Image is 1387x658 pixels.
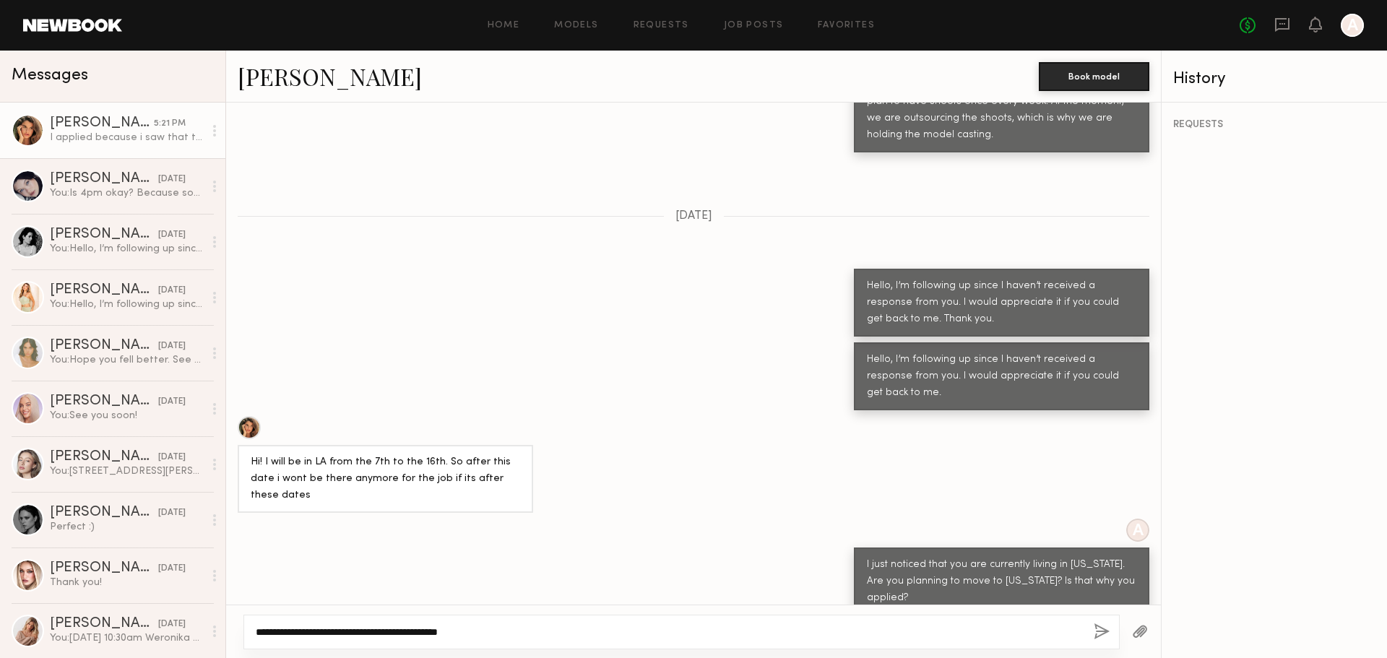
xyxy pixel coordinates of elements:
[867,278,1136,328] div: Hello, I’m following up since I haven’t received a response from you. I would appreciate it if yo...
[867,352,1136,402] div: Hello, I’m following up since I haven’t received a response from you. I would appreciate it if yo...
[867,557,1136,607] div: I just noticed that you are currently living in [US_STATE]. Are you planning to move to [US_STATE...
[50,116,154,131] div: [PERSON_NAME]
[50,450,158,464] div: [PERSON_NAME]
[1341,14,1364,37] a: A
[867,61,1136,144] div: Hello, thank you for your reply. The main shoot date has not been set yet. Once the models are fi...
[50,561,158,576] div: [PERSON_NAME]
[724,21,784,30] a: Job Posts
[238,61,422,92] a: [PERSON_NAME]
[158,228,186,242] div: [DATE]
[50,631,204,645] div: You: [DATE] 10:30am Weronika casting I marked scheduling for you.
[818,21,875,30] a: Favorites
[50,283,158,298] div: [PERSON_NAME]
[1039,62,1149,91] button: Book model
[154,117,186,131] div: 5:21 PM
[50,339,158,353] div: [PERSON_NAME]
[50,353,204,367] div: You: Hope you fell better. See you that day.
[50,242,204,256] div: You: Hello, I’m following up since I haven’t received a response from you. I would appreciate it ...
[50,186,204,200] div: You: Is 4pm okay? Because someone has already taken the 3pm slot on the 7th.
[158,395,186,409] div: [DATE]
[50,576,204,589] div: Thank you!
[158,173,186,186] div: [DATE]
[158,339,186,353] div: [DATE]
[50,409,204,423] div: You: See you soon!
[251,454,520,504] div: Hi! I will be in LA from the 7th to the 16th. So after this date i wont be there anymore for the ...
[50,172,158,186] div: [PERSON_NAME]
[158,618,186,631] div: [DATE]
[12,67,88,84] span: Messages
[50,617,158,631] div: [PERSON_NAME]
[158,284,186,298] div: [DATE]
[158,562,186,576] div: [DATE]
[50,228,158,242] div: [PERSON_NAME]
[634,21,689,30] a: Requests
[50,464,204,478] div: You: [STREET_ADDRESS][PERSON_NAME]. You are scheduled for casting [DATE] 3pm See you then.
[158,506,186,520] div: [DATE]
[50,520,204,534] div: Perfect :)
[158,451,186,464] div: [DATE]
[554,21,598,30] a: Models
[1173,120,1375,130] div: REQUESTS
[50,298,204,311] div: You: Hello, I’m following up since I haven’t received a response from you. I would appreciate it ...
[1039,69,1149,82] a: Book model
[50,131,204,144] div: I applied because i saw that the dates matched when i will be there
[50,394,158,409] div: [PERSON_NAME]
[1173,71,1375,87] div: History
[488,21,520,30] a: Home
[675,210,712,222] span: [DATE]
[50,506,158,520] div: [PERSON_NAME]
